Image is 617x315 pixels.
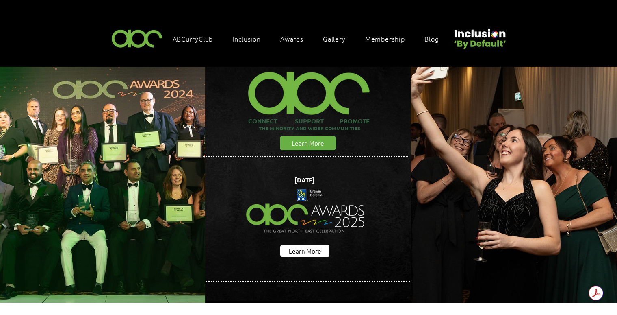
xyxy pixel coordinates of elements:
[424,34,439,43] span: Blog
[319,30,358,47] a: Gallery
[109,26,165,50] img: ABC-Logo-Blank-Background-01-01-2.png
[244,61,374,117] img: ABC-Logo-Blank-Background-01-01-2_edited.png
[169,30,225,47] a: ABCurryClub
[365,34,405,43] span: Membership
[248,117,370,125] span: CONNECT SUPPORT PROMOTE
[451,22,507,50] img: Untitled design (22).png
[169,30,451,47] nav: Site
[239,174,372,249] img: Northern Insights Double Pager Apr 2025.png
[229,30,273,47] div: Inclusion
[289,247,321,255] span: Learn More
[323,34,346,43] span: Gallery
[276,30,316,47] div: Awards
[233,34,261,43] span: Inclusion
[280,34,303,43] span: Awards
[280,136,336,150] a: Learn More
[420,30,451,47] a: Blog
[280,245,329,257] a: Learn More
[173,34,213,43] span: ABCurryClub
[292,139,324,147] span: Learn More
[259,125,360,131] span: THE MINORITY AND WIDER COMMUNITIES
[361,30,417,47] a: Membership
[205,67,411,301] img: abc background hero black.png
[294,176,315,184] span: [DATE]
